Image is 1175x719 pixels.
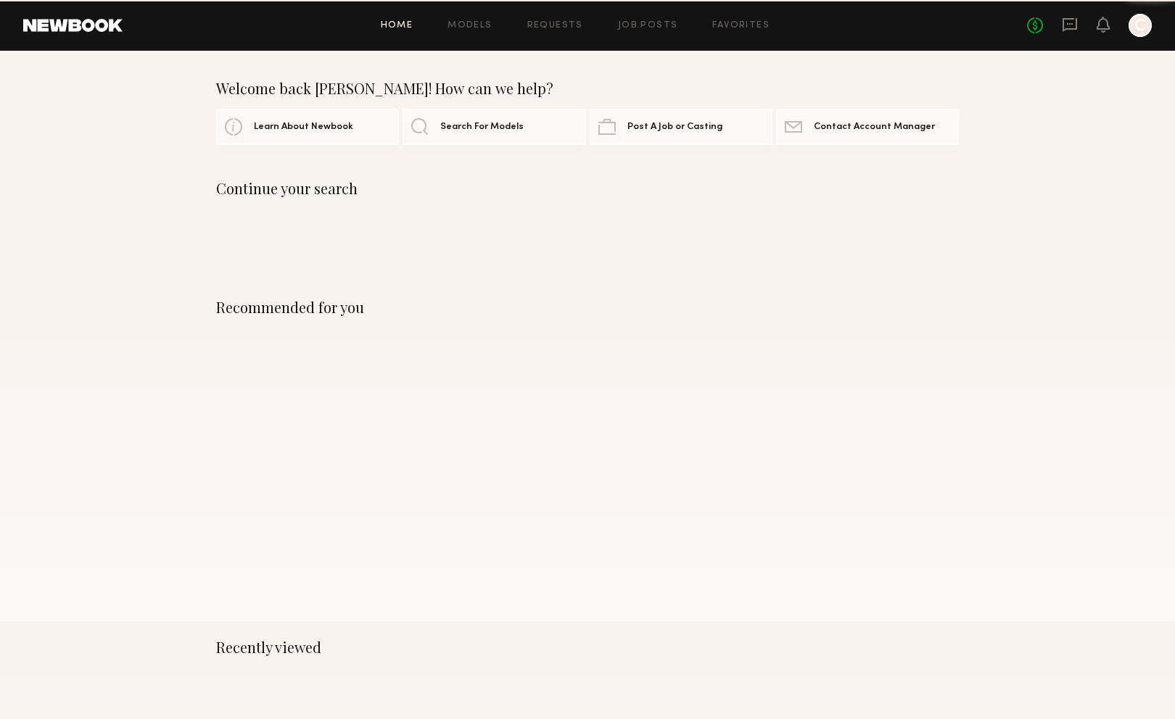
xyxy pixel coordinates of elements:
[216,80,959,97] div: Welcome back [PERSON_NAME]! How can we help?
[440,122,524,132] span: Search For Models
[712,21,770,30] a: Favorites
[776,109,959,145] a: Contact Account Manager
[216,109,399,145] a: Learn About Newbook
[254,122,353,132] span: Learn About Newbook
[814,122,935,132] span: Contact Account Manager
[1129,14,1152,37] a: C
[381,21,413,30] a: Home
[527,21,583,30] a: Requests
[216,639,959,656] div: Recently viewed
[627,122,722,132] span: Post A Job or Casting
[403,109,585,145] a: Search For Models
[216,299,959,316] div: Recommended for you
[618,21,678,30] a: Job Posts
[590,109,772,145] a: Post A Job or Casting
[448,21,492,30] a: Models
[216,180,959,197] div: Continue your search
